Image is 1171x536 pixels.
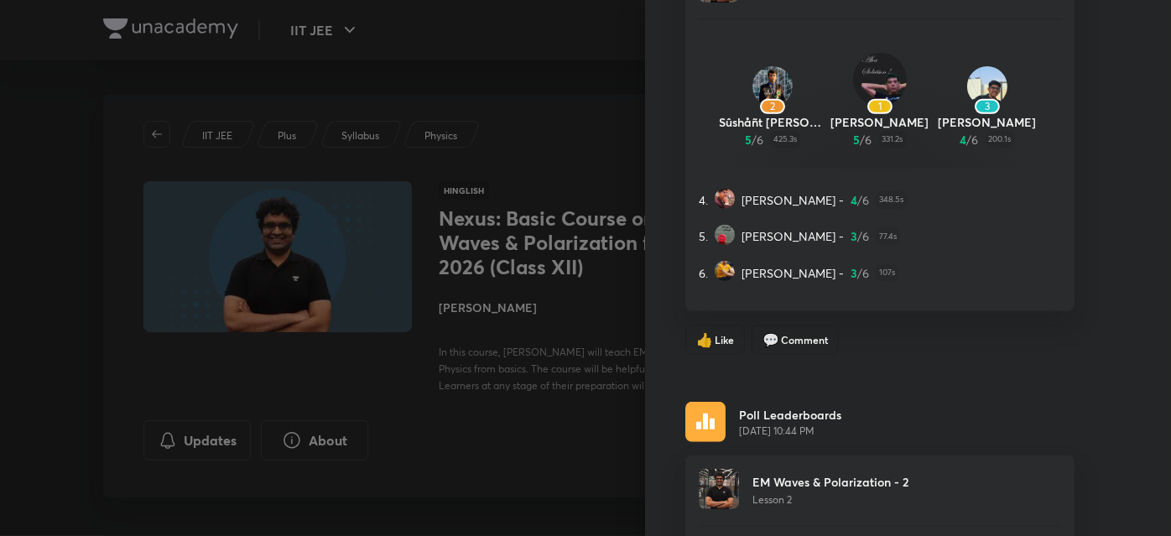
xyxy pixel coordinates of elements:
img: Avatar [699,469,739,509]
span: 5. [699,227,708,245]
p: Sûshåñt [PERSON_NAME] [719,113,826,131]
span: [PERSON_NAME] - [742,191,844,209]
p: [PERSON_NAME] [826,113,934,131]
span: 5 [854,131,861,148]
img: Avatar [853,53,907,107]
span: / [857,264,862,282]
div: 3 [975,99,1000,114]
img: Avatar [715,261,735,281]
img: Avatar [967,66,1007,107]
span: 4 [960,131,967,148]
div: 2 [760,99,785,114]
span: 4 [851,191,857,209]
span: Like [715,332,734,347]
span: / [857,191,862,209]
span: 3 [851,264,857,282]
div: 1 [867,99,893,114]
span: 4. [699,191,708,209]
span: 6 [757,131,763,148]
span: [DATE] 10:44 PM [739,424,841,439]
span: 331.2s [879,131,907,148]
p: [PERSON_NAME] [934,113,1041,131]
span: / [967,131,972,148]
span: [PERSON_NAME] - [742,227,844,245]
span: 425.3s [770,131,800,148]
span: 6 [862,227,869,245]
span: 77.4s [876,227,900,245]
span: / [857,227,862,245]
span: [PERSON_NAME] - [742,264,844,282]
span: 5 [745,131,752,148]
span: 6. [699,264,708,282]
img: Avatar [752,66,793,107]
span: 6 [862,264,869,282]
span: Comment [781,332,828,347]
p: EM Waves & Polarization - 2 [752,473,908,491]
span: 6 [862,191,869,209]
img: rescheduled [685,402,726,442]
span: comment [762,332,779,347]
span: 348.5s [876,191,907,209]
span: like [696,332,713,347]
span: / [861,131,866,148]
img: Avatar [715,189,735,209]
img: Avatar [715,225,735,245]
span: 3 [851,227,857,245]
span: 6 [972,131,979,148]
span: / [752,131,757,148]
span: 200.1s [986,131,1015,148]
span: 107s [876,264,898,282]
p: Poll Leaderboards [739,406,841,424]
span: 6 [866,131,872,148]
span: Lesson 2 [752,493,792,506]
